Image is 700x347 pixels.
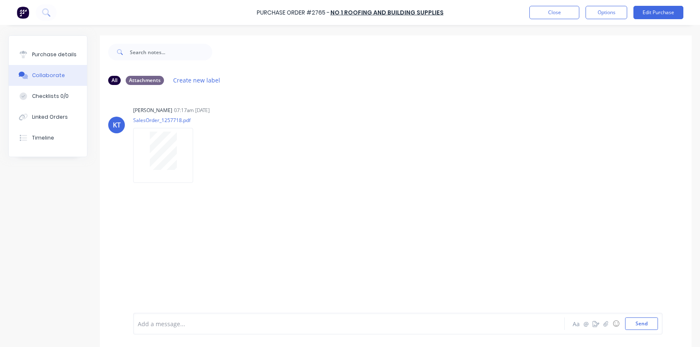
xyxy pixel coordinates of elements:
div: Purchase details [32,51,77,58]
a: No 1 Roofing and Building Supplies [330,8,444,17]
div: All [108,76,121,85]
div: Attachments [126,76,164,85]
div: [PERSON_NAME] [133,107,172,114]
button: @ [581,319,591,329]
div: KT [113,120,121,130]
button: Options [586,6,627,19]
button: Send [625,317,658,330]
button: Aa [571,319,581,329]
div: Purchase Order #2765 - [257,8,330,17]
img: Factory [17,6,29,19]
button: Linked Orders [9,107,87,127]
button: Timeline [9,127,87,148]
button: Edit Purchase [633,6,683,19]
div: Collaborate [32,72,65,79]
button: Close [529,6,579,19]
button: ☺ [611,319,621,329]
button: Create new label [169,75,225,86]
p: SalesOrder_1257718.pdf [133,117,201,124]
button: Collaborate [9,65,87,86]
div: Timeline [32,134,54,142]
div: 07:17am [DATE] [174,107,210,114]
div: Checklists 0/0 [32,92,69,100]
input: Search notes... [130,44,212,60]
button: Checklists 0/0 [9,86,87,107]
button: Purchase details [9,44,87,65]
div: Linked Orders [32,113,68,121]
